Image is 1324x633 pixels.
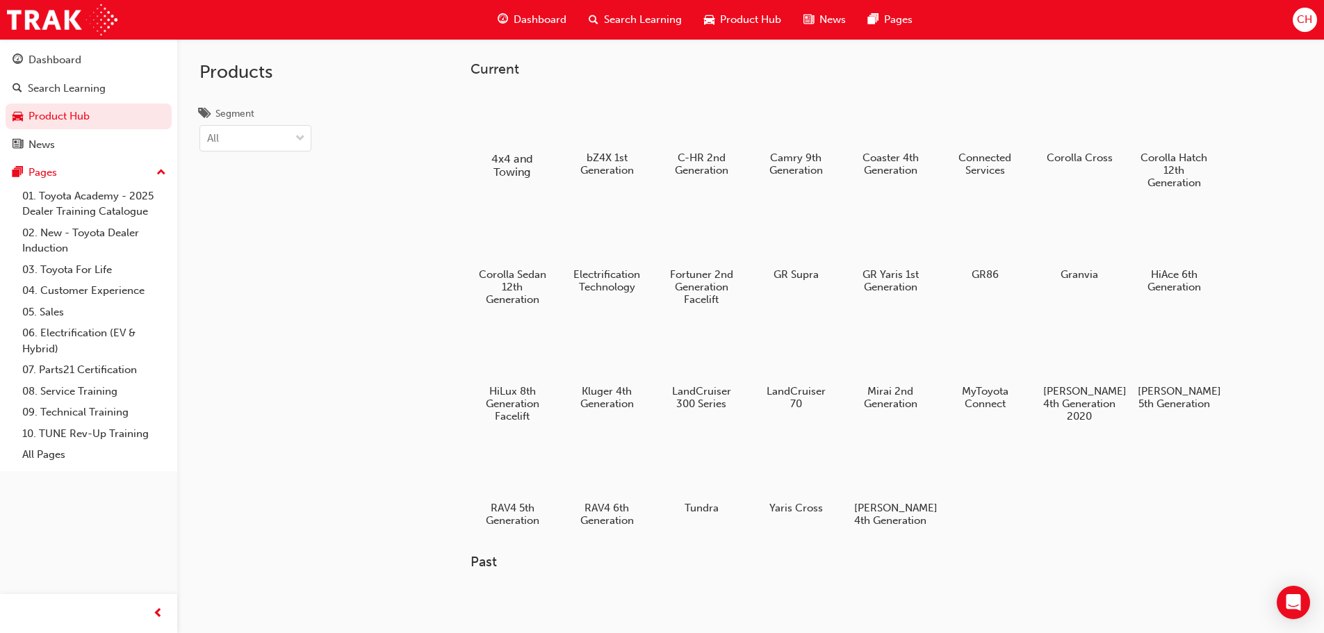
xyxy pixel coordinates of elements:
[868,11,878,28] span: pages-icon
[6,132,172,158] a: News
[760,502,833,514] h5: Yaris Cross
[6,76,172,101] a: Search Learning
[1138,268,1211,293] h5: HiAce 6th Generation
[153,605,163,623] span: prev-icon
[6,44,172,160] button: DashboardSearch LearningProduct HubNews
[849,438,932,532] a: [PERSON_NAME] 4th Generation
[803,11,814,28] span: news-icon
[754,438,837,519] a: Yaris Cross
[565,322,648,415] a: Kluger 4th Generation
[1277,586,1310,619] div: Open Intercom Messenger
[6,160,172,186] button: Pages
[17,259,172,281] a: 03. Toyota For Life
[1132,88,1216,194] a: Corolla Hatch 12th Generation
[849,88,932,181] a: Coaster 4th Generation
[17,280,172,302] a: 04. Customer Experience
[943,205,1027,286] a: GR86
[13,110,23,123] span: car-icon
[17,444,172,466] a: All Pages
[660,438,743,519] a: Tundra
[565,438,648,532] a: RAV4 6th Generation
[660,88,743,181] a: C-HR 2nd Generation
[854,385,927,410] h5: Mirai 2nd Generation
[28,165,57,181] div: Pages
[589,11,598,28] span: search-icon
[1138,385,1211,410] h5: [PERSON_NAME] 5th Generation
[943,88,1027,181] a: Connected Services
[1043,151,1116,164] h5: Corolla Cross
[17,302,172,323] a: 05. Sales
[6,104,172,129] a: Product Hub
[949,268,1022,281] h5: GR86
[199,61,311,83] h2: Products
[156,164,166,182] span: up-icon
[28,137,55,153] div: News
[665,502,738,514] h5: Tundra
[207,131,219,147] div: All
[476,268,549,306] h5: Corolla Sedan 12th Generation
[13,167,23,179] span: pages-icon
[13,139,23,151] span: news-icon
[1038,88,1121,169] a: Corolla Cross
[471,88,554,181] a: 4x4 and Towing
[1132,205,1216,298] a: HiAce 6th Generation
[17,322,172,359] a: 06. Electrification (EV & Hybrid)
[660,205,743,311] a: Fortuner 2nd Generation Facelift
[884,12,913,28] span: Pages
[849,205,932,298] a: GR Yaris 1st Generation
[498,11,508,28] span: guage-icon
[571,502,644,527] h5: RAV4 6th Generation
[13,54,23,67] span: guage-icon
[215,107,254,121] div: Segment
[471,205,554,311] a: Corolla Sedan 12th Generation
[571,268,644,293] h5: Electrification Technology
[199,108,210,121] span: tags-icon
[792,6,857,34] a: news-iconNews
[6,47,172,73] a: Dashboard
[854,268,927,293] h5: GR Yaris 1st Generation
[693,6,792,34] a: car-iconProduct Hub
[17,222,172,259] a: 02. New - Toyota Dealer Induction
[854,151,927,176] h5: Coaster 4th Generation
[571,385,644,410] h5: Kluger 4th Generation
[754,205,837,286] a: GR Supra
[476,502,549,527] h5: RAV4 5th Generation
[604,12,682,28] span: Search Learning
[565,205,648,298] a: Electrification Technology
[17,186,172,222] a: 01. Toyota Academy - 2025 Dealer Training Catalogue
[571,151,644,176] h5: bZ4X 1st Generation
[1043,385,1116,422] h5: [PERSON_NAME] 4th Generation 2020
[295,130,305,148] span: down-icon
[28,52,81,68] div: Dashboard
[760,268,833,281] h5: GR Supra
[578,6,693,34] a: search-iconSearch Learning
[1132,322,1216,415] a: [PERSON_NAME] 5th Generation
[943,322,1027,415] a: MyToyota Connect
[471,322,554,427] a: HiLux 8th Generation Facelift
[949,385,1022,410] h5: MyToyota Connect
[1138,151,1211,189] h5: Corolla Hatch 12th Generation
[704,11,714,28] span: car-icon
[720,12,781,28] span: Product Hub
[1043,268,1116,281] h5: Granvia
[1293,8,1317,32] button: CH
[949,151,1022,176] h5: Connected Services
[760,151,833,176] h5: Camry 9th Generation
[854,502,927,527] h5: [PERSON_NAME] 4th Generation
[1297,12,1312,28] span: CH
[665,151,738,176] h5: C-HR 2nd Generation
[473,152,550,179] h5: 4x4 and Towing
[476,385,549,422] h5: HiLux 8th Generation Facelift
[17,359,172,381] a: 07. Parts21 Certification
[17,423,172,445] a: 10. TUNE Rev-Up Training
[471,554,1260,570] h3: Past
[754,322,837,415] a: LandCruiser 70
[1038,205,1121,286] a: Granvia
[7,4,117,35] img: Trak
[471,438,554,532] a: RAV4 5th Generation
[665,268,738,306] h5: Fortuner 2nd Generation Facelift
[471,61,1260,77] h3: Current
[660,322,743,415] a: LandCruiser 300 Series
